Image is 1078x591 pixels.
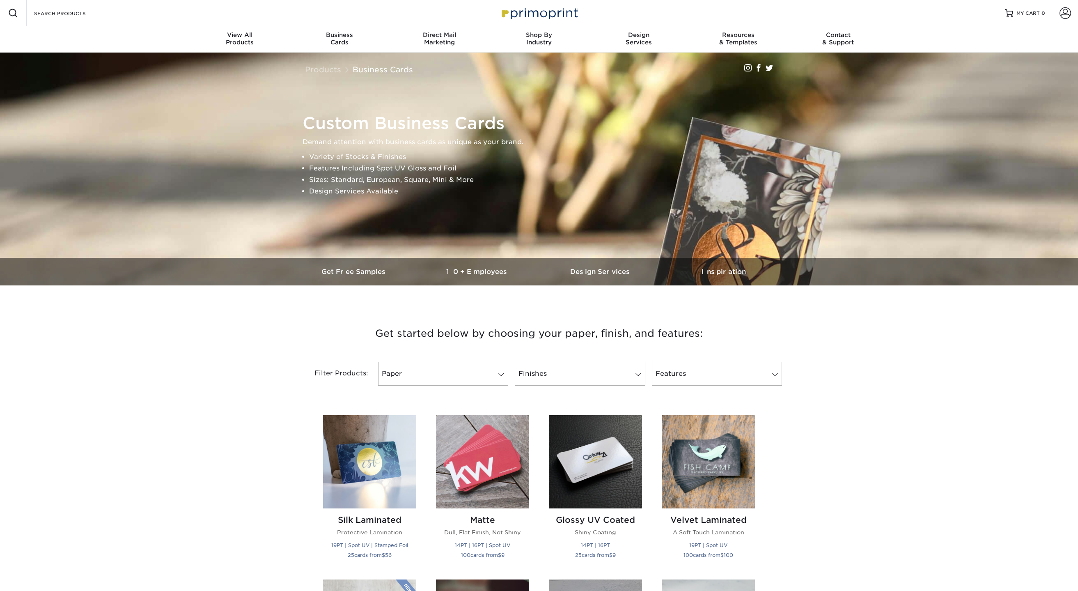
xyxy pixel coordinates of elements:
span: MY CART [1016,10,1040,17]
h3: Get Free Samples [293,268,416,276]
p: Shiny Coating [549,528,642,536]
a: Finishes [515,362,645,386]
a: 10+ Employees [416,258,539,285]
img: Glossy UV Coated Business Cards [549,415,642,508]
a: Shop ByIndustry [489,26,589,53]
a: Contact& Support [788,26,888,53]
div: Marketing [390,31,489,46]
h3: Get started below by choosing your paper, finish, and features: [299,315,779,352]
span: $ [382,552,385,558]
a: Inspiration [662,258,785,285]
a: Velvet Laminated Business Cards Velvet Laminated A Soft Touch Lamination 19PT | Spot UV 100cards ... [662,415,755,569]
small: 14PT | 16PT [581,542,610,548]
img: Primoprint [498,4,580,22]
p: Dull, Flat Finish, Not Shiny [436,528,529,536]
span: 9 [501,552,505,558]
p: A Soft Touch Lamination [662,528,755,536]
div: Products [190,31,290,46]
a: Get Free Samples [293,258,416,285]
span: 0 [1041,10,1045,16]
img: Matte Business Cards [436,415,529,508]
span: Contact [788,31,888,39]
div: & Support [788,31,888,46]
small: 14PT | 16PT | Spot UV [455,542,510,548]
div: Filter Products: [293,362,375,386]
span: Direct Mail [390,31,489,39]
a: View AllProducts [190,26,290,53]
div: Cards [290,31,390,46]
h2: Velvet Laminated [662,515,755,525]
li: Design Services Available [309,186,783,197]
h2: Glossy UV Coated [549,515,642,525]
small: 19PT | Spot UV [689,542,727,548]
span: Business [290,31,390,39]
h1: Custom Business Cards [303,113,783,133]
small: cards from [575,552,616,558]
div: Industry [489,31,589,46]
a: Silk Laminated Business Cards Silk Laminated Protective Lamination 19PT | Spot UV | Stamped Foil ... [323,415,416,569]
small: 19PT | Spot UV | Stamped Foil [331,542,408,548]
img: Velvet Laminated Business Cards [662,415,755,508]
small: cards from [683,552,733,558]
a: Products [305,65,341,74]
li: Sizes: Standard, European, Square, Mini & More [309,174,783,186]
small: cards from [348,552,392,558]
small: cards from [461,552,505,558]
a: Business Cards [353,65,413,74]
a: DesignServices [589,26,688,53]
span: Shop By [489,31,589,39]
span: View All [190,31,290,39]
span: 25 [575,552,582,558]
p: Protective Lamination [323,528,416,536]
img: Silk Laminated Business Cards [323,415,416,508]
h2: Silk Laminated [323,515,416,525]
a: Glossy UV Coated Business Cards Glossy UV Coated Shiny Coating 14PT | 16PT 25cards from$9 [549,415,642,569]
a: Design Services [539,258,662,285]
li: Variety of Stocks & Finishes [309,151,783,163]
span: 100 [724,552,733,558]
li: Features Including Spot UV Gloss and Foil [309,163,783,174]
a: Features [652,362,782,386]
span: $ [609,552,612,558]
span: 100 [461,552,470,558]
h3: 10+ Employees [416,268,539,276]
h3: Design Services [539,268,662,276]
div: Services [589,31,688,46]
span: 25 [348,552,354,558]
span: $ [498,552,501,558]
span: 9 [612,552,616,558]
div: & Templates [688,31,788,46]
input: SEARCH PRODUCTS..... [33,8,113,18]
span: Resources [688,31,788,39]
a: Resources& Templates [688,26,788,53]
span: 56 [385,552,392,558]
a: BusinessCards [290,26,390,53]
a: Direct MailMarketing [390,26,489,53]
span: 100 [683,552,693,558]
p: Demand attention with business cards as unique as your brand. [303,136,783,148]
h2: Matte [436,515,529,525]
a: Paper [378,362,508,386]
h3: Inspiration [662,268,785,276]
span: Design [589,31,688,39]
a: Matte Business Cards Matte Dull, Flat Finish, Not Shiny 14PT | 16PT | Spot UV 100cards from$9 [436,415,529,569]
span: $ [720,552,724,558]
